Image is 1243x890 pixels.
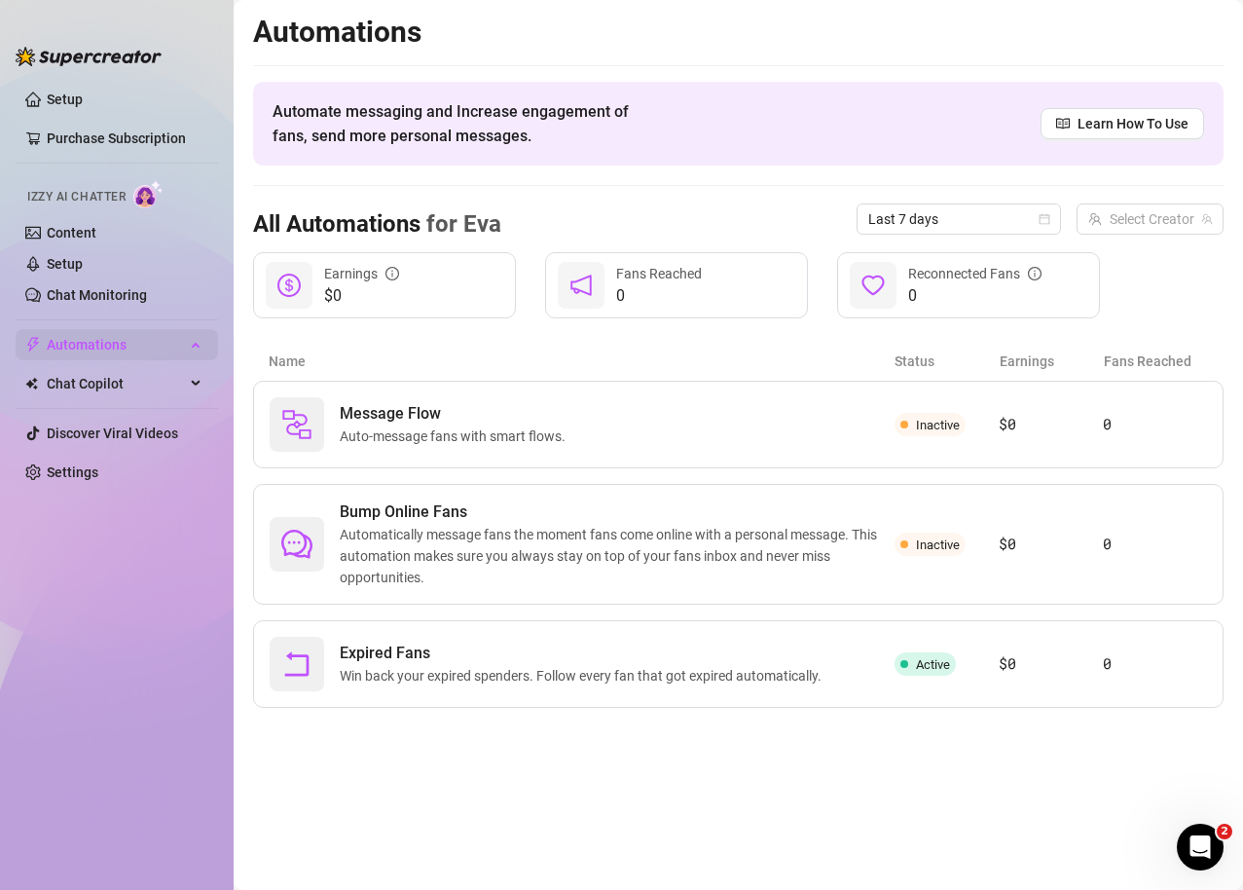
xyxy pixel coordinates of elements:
[253,209,501,241] h3: All Automations
[340,524,895,588] span: Automatically message fans the moment fans come online with a personal message. This automation m...
[999,652,1103,676] article: $0
[999,533,1103,556] article: $0
[868,204,1049,234] span: Last 7 days
[281,649,312,680] span: rollback
[1177,824,1224,871] iframe: Intercom live chat
[916,538,960,552] span: Inactive
[47,225,96,241] a: Content
[47,92,83,107] a: Setup
[1217,824,1232,839] span: 2
[340,501,895,524] span: Bump Online Fans
[1041,108,1204,139] a: Learn How To Use
[916,418,960,432] span: Inactive
[1104,351,1208,372] article: Fans Reached
[1103,413,1207,436] article: 0
[25,337,41,352] span: thunderbolt
[616,266,702,281] span: Fans Reached
[47,464,98,480] a: Settings
[47,123,202,154] a: Purchase Subscription
[47,426,178,441] a: Discover Viral Videos
[324,263,399,284] div: Earnings
[1078,113,1188,134] span: Learn How To Use
[420,210,501,238] span: for Eva
[1028,267,1042,280] span: info-circle
[1039,213,1050,225] span: calendar
[47,287,147,303] a: Chat Monitoring
[340,402,573,426] span: Message Flow
[999,413,1103,436] article: $0
[1056,117,1070,130] span: read
[340,665,829,686] span: Win back your expired spenders. Follow every fan that got expired automatically.
[133,180,164,208] img: AI Chatter
[25,377,38,390] img: Chat Copilot
[908,284,1042,308] span: 0
[47,329,185,360] span: Automations
[1000,351,1104,372] article: Earnings
[1103,652,1207,676] article: 0
[861,274,885,297] span: heart
[253,14,1224,51] h2: Automations
[340,642,829,665] span: Expired Fans
[1201,213,1213,225] span: team
[47,256,83,272] a: Setup
[269,351,895,372] article: Name
[895,351,999,372] article: Status
[277,274,301,297] span: dollar
[281,409,312,440] img: svg%3e
[281,529,312,560] span: comment
[916,657,950,672] span: Active
[340,426,573,447] span: Auto-message fans with smart flows.
[1103,533,1207,556] article: 0
[324,284,399,308] span: $0
[273,99,647,148] span: Automate messaging and Increase engagement of fans, send more personal messages.
[385,267,399,280] span: info-circle
[16,47,162,66] img: logo-BBDzfeDw.svg
[47,368,185,399] span: Chat Copilot
[908,263,1042,284] div: Reconnected Fans
[569,274,593,297] span: notification
[616,284,702,308] span: 0
[27,188,126,206] span: Izzy AI Chatter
